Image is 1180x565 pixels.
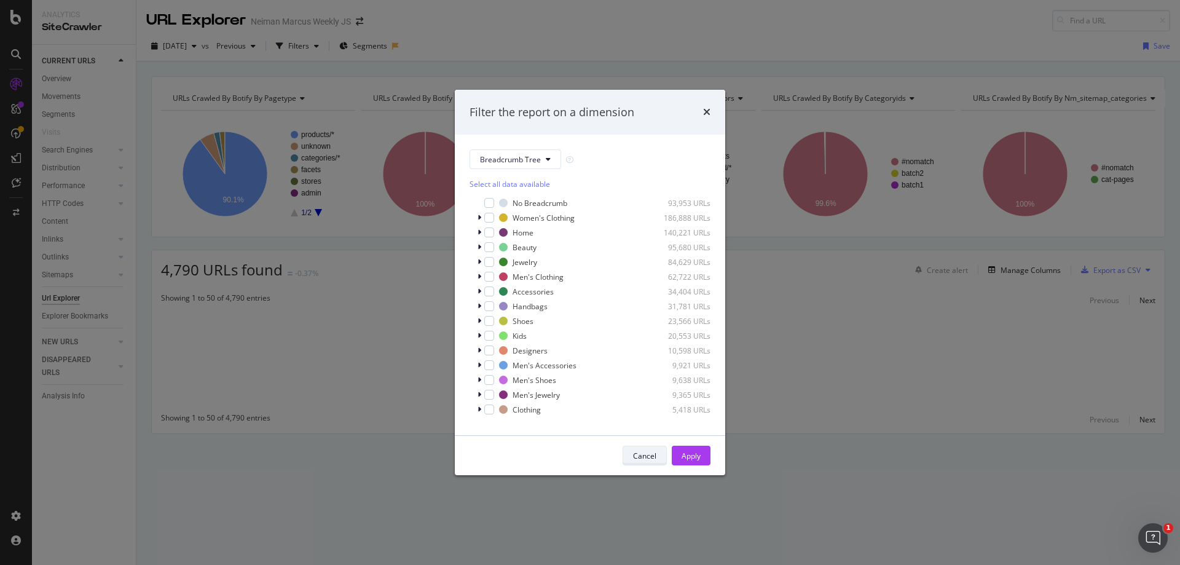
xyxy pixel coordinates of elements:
[650,316,710,326] div: 23,566 URLs
[1163,523,1173,533] span: 1
[650,375,710,385] div: 9,638 URLs
[513,390,560,400] div: Men's Jewelry
[513,375,556,385] div: Men's Shoes
[513,360,576,371] div: Men's Accessories
[513,242,537,253] div: Beauty
[455,90,725,476] div: modal
[513,346,548,356] div: Designers
[672,446,710,465] button: Apply
[650,331,710,341] div: 20,553 URLs
[650,213,710,223] div: 186,888 URLs
[650,242,710,253] div: 95,680 URLs
[513,331,527,341] div: Kids
[703,105,710,121] div: times
[633,451,656,461] div: Cancel
[513,301,548,312] div: Handbags
[1138,523,1168,553] iframe: Intercom live chat
[470,105,634,121] div: Filter the report on a dimension
[650,390,710,400] div: 9,365 URLs
[650,405,710,415] div: 5,418 URLs
[623,446,667,465] button: Cancel
[513,257,537,267] div: Jewelry
[650,346,710,356] div: 10,598 URLs
[513,316,533,326] div: Shoes
[513,272,564,282] div: Men's Clothing
[650,227,710,238] div: 140,221 URLs
[682,451,701,461] div: Apply
[470,149,561,169] button: Breadcrumb Tree
[650,257,710,267] div: 84,629 URLs
[650,286,710,297] div: 34,404 URLs
[650,272,710,282] div: 62,722 URLs
[513,198,567,208] div: No Breadcrumb
[480,154,541,165] span: Breadcrumb Tree
[513,405,541,415] div: Clothing
[650,301,710,312] div: 31,781 URLs
[513,286,554,297] div: Accessories
[650,360,710,371] div: 9,921 URLs
[513,227,533,238] div: Home
[470,179,710,189] div: Select all data available
[513,213,575,223] div: Women's Clothing
[650,198,710,208] div: 93,953 URLs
